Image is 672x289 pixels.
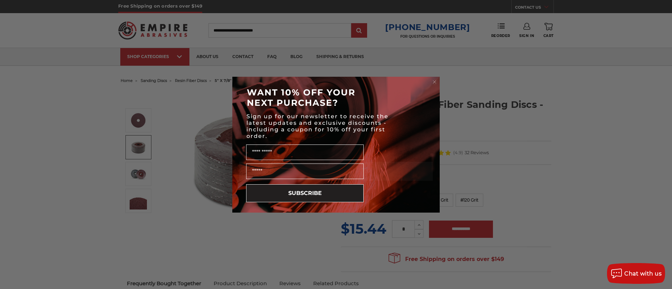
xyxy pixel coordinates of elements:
span: Chat with us [624,270,662,277]
button: SUBSCRIBE [246,184,364,202]
span: Sign up for our newsletter to receive the latest updates and exclusive discounts - including a co... [246,113,389,139]
input: Email [246,164,364,179]
button: Close dialog [431,78,438,85]
button: Chat with us [607,263,665,284]
span: WANT 10% OFF YOUR NEXT PURCHASE? [247,87,355,108]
